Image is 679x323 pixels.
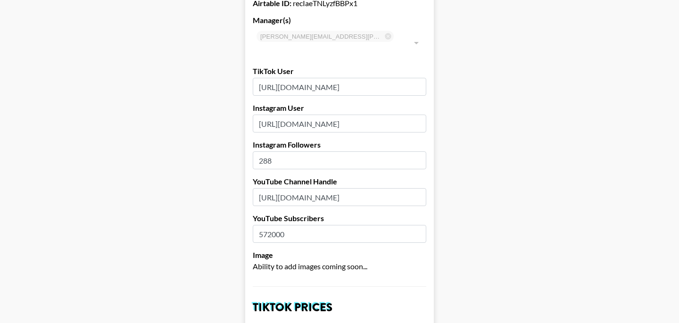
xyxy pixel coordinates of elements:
label: Image [253,250,426,260]
label: Instagram Followers [253,140,426,149]
label: YouTube Channel Handle [253,177,426,186]
label: Manager(s) [253,16,426,25]
label: TikTok User [253,66,426,76]
label: Instagram User [253,103,426,113]
h2: TikTok Prices [253,302,426,313]
label: YouTube Subscribers [253,214,426,223]
span: Ability to add images coming soon... [253,262,367,271]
